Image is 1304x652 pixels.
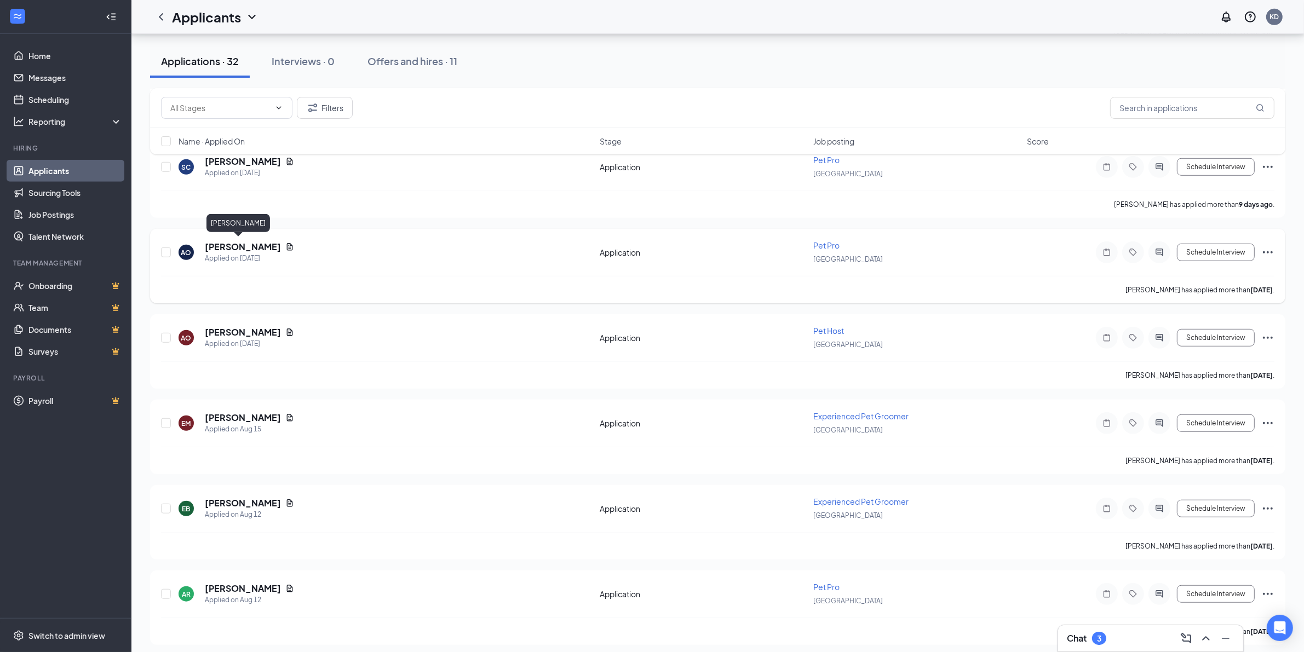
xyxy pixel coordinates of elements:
[28,116,123,127] div: Reporting
[367,54,457,68] div: Offers and hires · 11
[13,258,120,268] div: Team Management
[813,497,909,506] span: Experienced Pet Groomer
[1177,414,1255,432] button: Schedule Interview
[205,241,281,253] h5: [PERSON_NAME]
[28,275,122,297] a: OnboardingCrown
[1153,504,1166,513] svg: ActiveChat
[1197,630,1215,647] button: ChevronUp
[1267,615,1293,641] div: Open Intercom Messenger
[9,247,166,285] div: It looks like nobody's here, so I'm closing this conversation.
[600,247,807,258] div: Application
[813,411,909,421] span: Experienced Pet Groomer
[28,204,122,226] a: Job Postings
[28,319,122,341] a: DocumentsCrown
[170,102,270,114] input: All Stages
[205,497,281,509] h5: [PERSON_NAME]
[179,136,245,147] span: Name · Applied On
[285,413,294,422] svg: Document
[813,170,883,178] span: [GEOGRAPHIC_DATA]
[813,511,883,520] span: [GEOGRAPHIC_DATA]
[1177,329,1255,347] button: Schedule Interview
[1125,541,1274,551] p: [PERSON_NAME] has applied more than .
[245,10,258,24] svg: ChevronDown
[1114,200,1274,209] p: [PERSON_NAME] has applied more than .
[1153,248,1166,257] svg: ActiveChat
[600,136,622,147] span: Stage
[813,255,883,263] span: [GEOGRAPHIC_DATA]
[285,328,294,337] svg: Document
[19,50,157,94] p: Phishing is getting sophisticated, with red flags less apparent. Any email that is suspicious, SP...
[813,597,883,605] span: [GEOGRAPHIC_DATA]
[1097,634,1101,643] div: 3
[1100,333,1113,342] svg: Note
[205,509,294,520] div: Applied on Aug 12
[1250,286,1273,294] b: [DATE]
[1244,10,1257,24] svg: QuestionInfo
[1250,542,1273,550] b: [DATE]
[1261,417,1274,430] svg: Ellipses
[272,54,335,68] div: Interviews · 0
[1127,333,1140,342] svg: Tag
[1261,160,1274,174] svg: Ellipses
[28,297,122,319] a: TeamCrown
[813,326,844,336] span: Pet Host
[19,131,157,175] p: Please watch this 2-minute video to review the warning signs from the recent phishing email so th...
[1125,456,1274,465] p: [PERSON_NAME] has applied more than .
[1067,632,1087,644] h3: Chat
[181,248,192,257] div: AO
[205,595,294,605] div: Applied on Aug 12
[1153,590,1166,598] svg: ActiveChat
[28,341,122,362] a: SurveysCrown
[1250,371,1273,379] b: [DATE]
[1261,502,1274,515] svg: Ellipses
[154,10,168,24] a: ChevronLeft
[1220,10,1233,24] svg: Notifications
[1177,585,1255,603] button: Schedule Interview
[274,103,283,112] svg: ChevronDown
[285,499,294,507] svg: Document
[27,77,67,85] strong: REPORTED
[1177,630,1195,647] button: ComposeMessage
[1127,163,1140,171] svg: Tag
[182,590,191,599] div: AR
[1219,632,1232,645] svg: Minimize
[1256,103,1265,112] svg: MagnifyingGlass
[182,163,191,172] div: SC
[1177,158,1255,176] button: Schedule Interview
[1100,163,1113,171] svg: Note
[205,412,281,424] h5: [PERSON_NAME]
[813,240,840,250] span: Pet Pro
[1250,627,1273,636] b: [DATE]
[600,161,807,172] div: Application
[1125,371,1274,380] p: [PERSON_NAME] has applied more than .
[1180,632,1193,645] svg: ComposeMessage
[8,8,19,19] img: 1755887412032553598.png
[1177,244,1255,261] button: Schedule Interview
[1261,587,1274,601] svg: Ellipses
[1100,419,1113,428] svg: Note
[1199,632,1213,645] svg: ChevronUp
[306,101,319,114] svg: Filter
[1125,285,1274,295] p: [PERSON_NAME] has applied more than .
[13,373,120,383] div: Payroll
[1177,500,1255,517] button: Schedule Interview
[1100,248,1113,257] svg: Note
[600,332,807,343] div: Application
[12,11,23,22] svg: WorkstreamLogo
[205,168,294,178] div: Applied on [DATE]
[813,582,840,592] span: Pet Pro
[813,136,854,147] span: Job posting
[28,226,122,247] a: Talent Network
[28,160,122,182] a: Applicants
[13,143,120,153] div: Hiring
[1127,248,1140,257] svg: Tag
[285,243,294,251] svg: Document
[28,390,122,412] a: PayrollCrown
[106,11,117,22] svg: Collapse
[600,588,807,599] div: Application
[1270,12,1279,21] div: KD
[600,503,807,514] div: Application
[23,8,107,19] div: NVA CyberSecurity
[813,426,883,434] span: [GEOGRAPHIC_DATA]
[813,341,883,349] span: [GEOGRAPHIC_DATA]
